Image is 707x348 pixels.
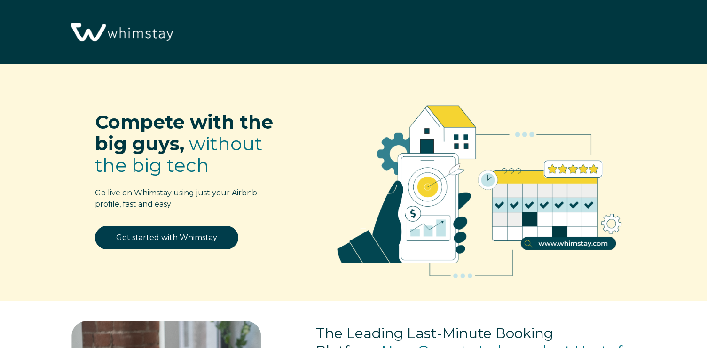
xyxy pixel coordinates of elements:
span: without the big tech [95,132,262,177]
img: Whimstay Logo-02 1 [66,5,176,61]
img: RBO Ilustrations-02 [314,78,645,295]
span: Go live on Whimstay using just your Airbnb profile, fast and easy [95,188,257,209]
a: Get started with Whimstay [95,226,238,249]
span: Compete with the big guys, [95,110,273,155]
